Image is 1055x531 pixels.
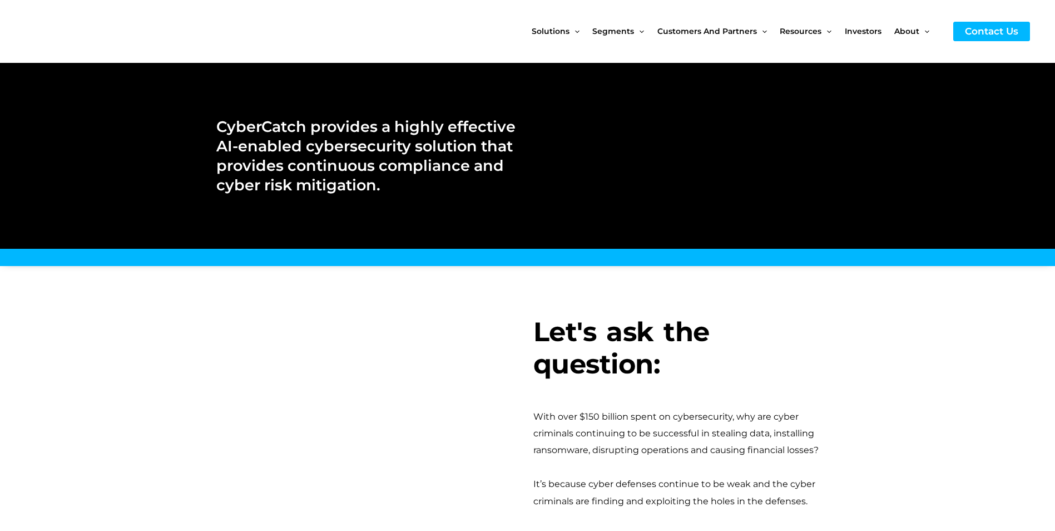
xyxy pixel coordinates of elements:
span: Menu Toggle [569,8,579,55]
span: Menu Toggle [757,8,767,55]
span: Segments [592,8,634,55]
span: Investors [845,8,881,55]
span: About [894,8,919,55]
h2: CyberCatch provides a highly effective AI-enabled cybersecurity solution that provides continuous... [216,117,516,195]
span: Menu Toggle [919,8,929,55]
a: Investors [845,8,894,55]
a: Contact Us [953,22,1030,41]
div: With over $150 billion spent on cybersecurity, why are cyber criminals continuing to be successfu... [533,409,839,459]
div: It’s because cyber defenses continue to be weak and the cyber criminals are finding and exploitin... [533,476,839,510]
nav: Site Navigation: New Main Menu [532,8,942,55]
img: CyberCatch [19,8,153,55]
span: Resources [780,8,821,55]
h3: Let's ask the question: [533,316,839,380]
span: Solutions [532,8,569,55]
span: Menu Toggle [821,8,831,55]
span: Menu Toggle [634,8,644,55]
span: Customers and Partners [657,8,757,55]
